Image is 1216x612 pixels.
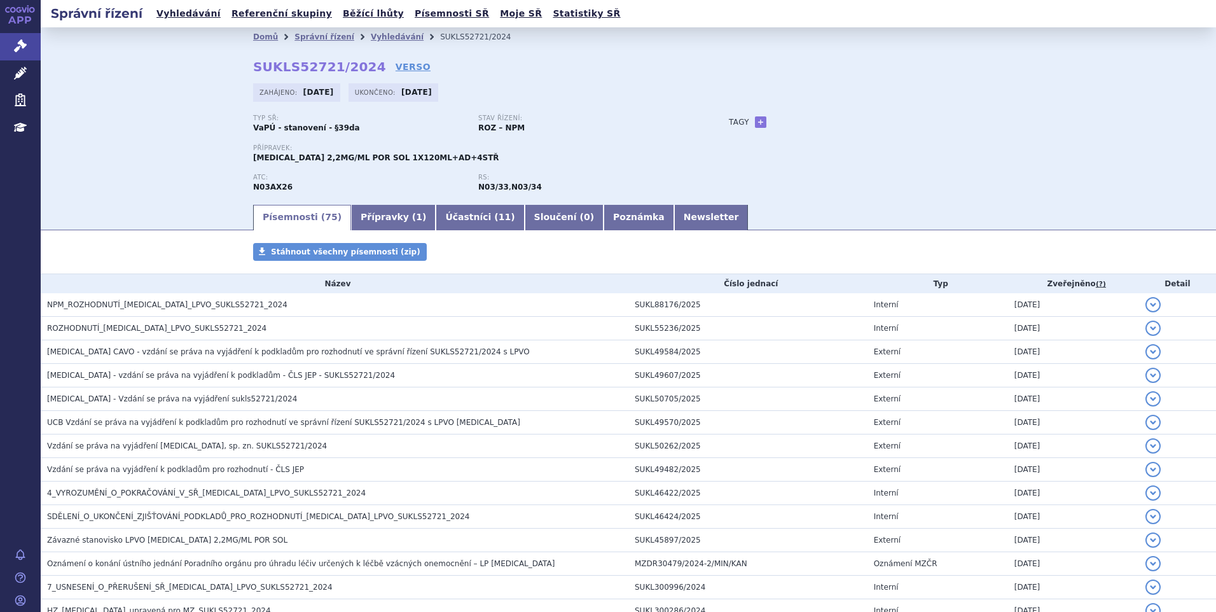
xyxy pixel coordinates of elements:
[47,394,297,403] span: FINTEPLA - Vzdání se práva na vyjádření sukls52721/2024
[1145,368,1161,383] button: detail
[628,364,867,387] td: SUKL49607/2025
[271,247,420,256] span: Stáhnout všechny písemnosti (zip)
[628,435,867,458] td: SUKL50262/2025
[1008,411,1139,435] td: [DATE]
[1145,509,1161,524] button: detail
[253,144,703,152] p: Přípravek:
[1145,415,1161,430] button: detail
[47,583,333,592] span: 7_USNESENÍ_O_PŘERUŠENÍ_SŘ_FINTEPLA_LPVO_SUKLS52721_2024
[1145,485,1161,501] button: detail
[41,274,628,293] th: Název
[1008,576,1139,599] td: [DATE]
[549,5,624,22] a: Statistiky SŘ
[47,418,520,427] span: UCB Vzdání se práva na vyjádření k podkladům pro rozhodnutí ve správní řízení SUKLS52721/2024 s L...
[47,347,530,356] span: FINTEPLA CAVO - vzdání se práva na vyjádření k podkladům pro rozhodnutí ve správní řízení SUKLS52...
[729,115,749,130] h3: Tagy
[496,5,546,22] a: Moje SŘ
[440,27,527,46] li: SUKLS52721/2024
[628,576,867,599] td: SUKL300996/2024
[628,411,867,435] td: SUKL49570/2025
[401,88,432,97] strong: [DATE]
[1008,364,1139,387] td: [DATE]
[1145,391,1161,407] button: detail
[1008,458,1139,482] td: [DATE]
[1145,297,1161,312] button: detail
[874,371,901,380] span: Externí
[153,5,225,22] a: Vyhledávání
[1008,317,1139,340] td: [DATE]
[411,5,493,22] a: Písemnosti SŘ
[628,293,867,317] td: SUKL88176/2025
[259,87,300,97] span: Zahájeno:
[253,123,360,132] strong: VaPÚ - stanovení - §39da
[674,205,749,230] a: Newsletter
[478,115,691,122] p: Stav řízení:
[478,183,509,191] strong: fenfluramin
[499,212,511,222] span: 11
[47,465,304,474] span: Vzdání se práva na vyjádření k podkladům pro rozhodnutí - ČLS JEP
[339,5,408,22] a: Běžící lhůty
[1008,435,1139,458] td: [DATE]
[47,300,287,309] span: NPM_ROZHODNUTÍ_FINTEPLA_LPVO_SUKLS52721_2024
[874,536,901,545] span: Externí
[628,458,867,482] td: SUKL49482/2025
[228,5,336,22] a: Referenční skupiny
[416,212,422,222] span: 1
[628,482,867,505] td: SUKL46422/2025
[1145,321,1161,336] button: detail
[253,59,386,74] strong: SUKLS52721/2024
[351,205,436,230] a: Přípravky (1)
[47,442,327,450] span: Vzdání se práva na vyjádření FINTEPLA, sp. zn. SUKLS52721/2024
[1145,344,1161,359] button: detail
[47,559,555,568] span: Oznámení o konání ústního jednání Poradního orgánu pro úhradu léčiv určených k léčbě vzácných one...
[1008,274,1139,293] th: Zveřejněno
[47,371,395,380] span: Fintepla - vzdání se práva na vyjádření k podkladům - ČLS JEP - SUKLS52721/2024
[584,212,590,222] span: 0
[755,116,766,128] a: +
[303,88,334,97] strong: [DATE]
[628,505,867,529] td: SUKL46424/2025
[628,317,867,340] td: SUKL55236/2025
[294,32,354,41] a: Správní řízení
[874,394,901,403] span: Externí
[874,324,899,333] span: Interní
[874,442,901,450] span: Externí
[1008,529,1139,552] td: [DATE]
[874,489,899,497] span: Interní
[478,174,691,181] p: RS:
[47,512,469,521] span: SDĚLENÍ_O_UKONČENÍ_ZJIŠŤOVÁNÍ_PODKLADŮ_PRO_ROZHODNUTÍ_FINTEPLA_LPVO_SUKLS52721_2024
[1008,552,1139,576] td: [DATE]
[1008,387,1139,411] td: [DATE]
[1096,280,1106,289] abbr: (?)
[867,274,1008,293] th: Typ
[1145,438,1161,454] button: detail
[874,559,937,568] span: Oznámení MZČR
[628,387,867,411] td: SUKL50705/2025
[47,324,266,333] span: ROZHODNUTÍ_FINTEPLA_LPVO_SUKLS52721_2024
[628,274,867,293] th: Číslo jednací
[874,300,899,309] span: Interní
[874,512,899,521] span: Interní
[253,115,466,122] p: Typ SŘ:
[253,205,351,230] a: Písemnosti (75)
[874,583,899,592] span: Interní
[253,174,466,181] p: ATC:
[628,552,867,576] td: MZDR30479/2024-2/MIN/KAN
[253,183,293,191] strong: FENFLURAMIN
[41,4,153,22] h2: Správní řízení
[325,212,337,222] span: 75
[478,174,703,193] div: ,
[47,489,366,497] span: 4_VYROZUMĚNÍ_O_POKRAČOVÁNÍ_V_SŘ_FINTEPLA_LPVO_SUKLS52721_2024
[1139,274,1216,293] th: Detail
[1008,505,1139,529] td: [DATE]
[874,347,901,356] span: Externí
[1145,462,1161,477] button: detail
[253,243,427,261] a: Stáhnout všechny písemnosti (zip)
[874,418,901,427] span: Externí
[1008,293,1139,317] td: [DATE]
[355,87,398,97] span: Ukončeno:
[396,60,431,73] a: VERSO
[253,153,499,162] span: [MEDICAL_DATA] 2,2MG/ML POR SOL 1X120ML+AD+4STŘ
[628,340,867,364] td: SUKL49584/2025
[1008,340,1139,364] td: [DATE]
